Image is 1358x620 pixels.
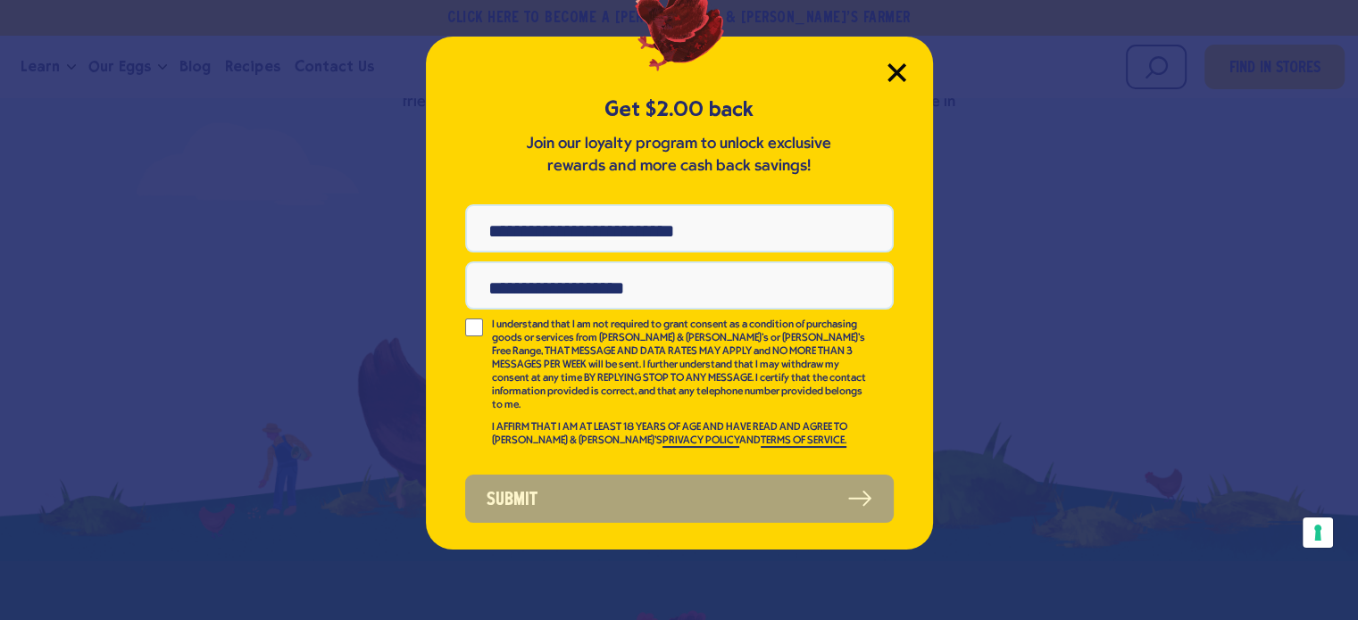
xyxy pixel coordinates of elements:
p: Join our loyalty program to unlock exclusive rewards and more cash back savings! [523,133,836,178]
p: I understand that I am not required to grant consent as a condition of purchasing goods or servic... [492,318,869,412]
button: Your consent preferences for tracking technologies [1303,517,1333,548]
button: Submit [465,475,894,523]
button: Close Modal [887,63,906,82]
a: TERMS OF SERVICE. [761,435,846,448]
input: I understand that I am not required to grant consent as a condition of purchasing goods or servic... [465,318,483,336]
a: PRIVACY POLICY [662,435,739,448]
h5: Get $2.00 back [465,95,894,124]
p: I AFFIRM THAT I AM AT LEAST 18 YEARS OF AGE AND HAVE READ AND AGREE TO [PERSON_NAME] & [PERSON_NA... [492,421,869,448]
